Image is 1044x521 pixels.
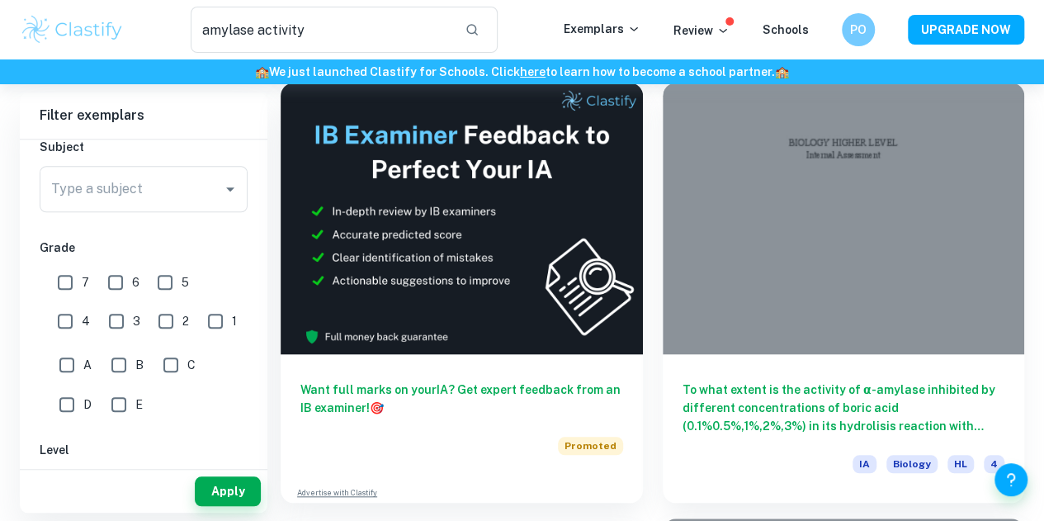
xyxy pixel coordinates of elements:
[195,476,261,506] button: Apply
[132,273,139,291] span: 6
[82,312,90,330] span: 4
[370,401,384,414] span: 🎯
[83,395,92,414] span: D
[984,455,1004,473] span: 4
[40,138,248,156] h6: Subject
[947,455,974,473] span: HL
[842,13,875,46] button: PO
[886,455,938,473] span: Biology
[775,65,789,78] span: 🏫
[763,23,809,36] a: Schools
[133,312,140,330] span: 3
[564,20,640,38] p: Exemplars
[135,395,143,414] span: E
[297,487,377,499] a: Advertise with Clastify
[20,13,125,46] img: Clastify logo
[908,15,1024,45] button: UPGRADE NOW
[300,381,623,417] h6: Want full marks on your IA ? Get expert feedback from an IB examiner!
[182,312,189,330] span: 2
[520,65,546,78] a: here
[83,356,92,374] span: A
[849,21,868,39] h6: PO
[182,273,189,291] span: 5
[558,437,623,455] span: Promoted
[191,7,451,53] input: Search for any exemplars...
[20,92,267,139] h6: Filter exemplars
[281,83,643,503] a: Want full marks on yourIA? Get expert feedback from an IB examiner!PromotedAdvertise with Clastify
[994,463,1027,496] button: Help and Feedback
[82,273,89,291] span: 7
[853,455,876,473] span: IA
[40,441,248,459] h6: Level
[673,21,730,40] p: Review
[135,356,144,374] span: B
[663,83,1025,503] a: To what extent is the activity of 𝝰-amylase inhibited by different concentrations of boric acid (...
[3,63,1041,81] h6: We just launched Clastify for Schools. Click to learn how to become a school partner.
[255,65,269,78] span: 🏫
[232,312,237,330] span: 1
[40,239,248,257] h6: Grade
[219,178,242,201] button: Open
[187,356,196,374] span: C
[683,381,1005,435] h6: To what extent is the activity of 𝝰-amylase inhibited by different concentrations of boric acid (...
[281,83,643,354] img: Thumbnail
